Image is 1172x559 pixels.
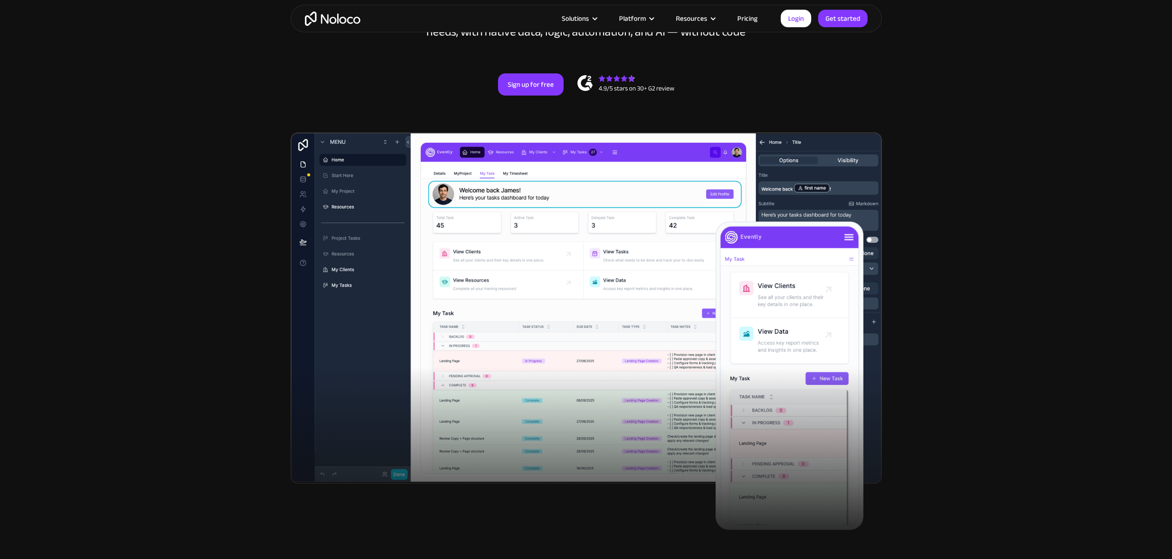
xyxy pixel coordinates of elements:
[726,12,769,24] a: Pricing
[550,12,607,24] div: Solutions
[664,12,726,24] div: Resources
[305,12,360,26] a: home
[562,12,589,24] div: Solutions
[818,10,868,27] a: Get started
[619,12,646,24] div: Platform
[676,12,707,24] div: Resources
[425,11,748,39] div: Give your Ops teams the power to build the tools your business needs, with native data, logic, au...
[781,10,811,27] a: Login
[607,12,664,24] div: Platform
[498,73,564,96] a: Sign up for free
